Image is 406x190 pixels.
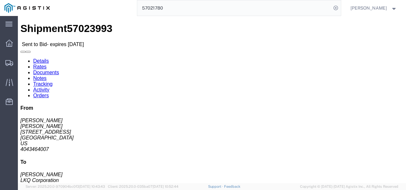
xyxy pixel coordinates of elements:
[153,185,178,188] span: [DATE] 10:52:44
[18,16,406,183] iframe: FS Legacy Container
[137,0,331,16] input: Search for shipment number, reference number
[79,185,105,188] span: [DATE] 10:43:43
[300,184,398,189] span: Copyright © [DATE]-[DATE] Agistix Inc., All Rights Reserved
[26,185,105,188] span: Server: 2025.20.0-970904bc0f3
[350,4,387,12] span: Nathan Seeley
[224,185,240,188] a: Feedback
[4,3,50,13] img: logo
[208,185,224,188] a: Support
[350,4,397,12] button: [PERSON_NAME]
[108,185,178,188] span: Client: 2025.20.0-035ba07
